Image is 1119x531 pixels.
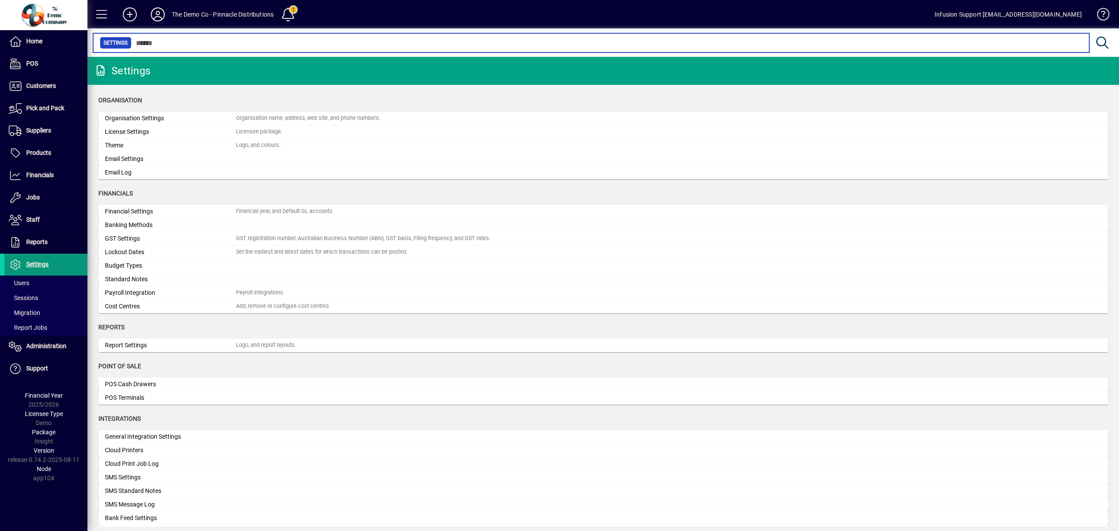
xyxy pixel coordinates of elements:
[105,393,236,402] div: POS Terminals
[105,207,236,216] div: Financial Settings
[9,279,29,286] span: Users
[105,459,236,468] div: Cloud Print Job Log
[236,248,407,256] div: Set the earliest and latest dates for which transactions can be posted.
[105,234,236,243] div: GST Settings
[98,377,1108,391] a: POS Cash Drawers
[25,392,63,399] span: Financial Year
[26,105,64,112] span: Pick and Pack
[26,38,42,45] span: Home
[105,261,236,270] div: Budget Types
[98,324,125,331] span: Reports
[9,294,38,301] span: Sessions
[105,154,236,164] div: Email Settings
[98,363,141,370] span: Point of Sale
[236,128,282,136] div: Licensee package.
[236,234,490,243] div: GST registration number, Australian Business Number (ABN), GST basis, Filing frequency, and GST r...
[105,473,236,482] div: SMS Settings
[105,127,236,136] div: License Settings
[98,205,1108,218] a: Financial SettingsFinancial year, and Default GL accounts.
[98,511,1108,525] a: Bank Feed Settings
[236,207,334,216] div: Financial year, and Default GL accounts.
[4,75,87,97] a: Customers
[26,127,51,134] span: Suppliers
[172,7,274,21] div: The Demo Co - Pinnacle Distributions
[105,500,236,509] div: SMS Message Log
[104,38,128,47] span: Settings
[37,465,51,472] span: Node
[9,324,47,331] span: Report Jobs
[26,60,38,67] span: POS
[98,152,1108,166] a: Email Settings
[98,112,1108,125] a: Organisation SettingsOrganisation name, address, web site, and phone numbers.
[26,261,49,268] span: Settings
[98,286,1108,300] a: Payroll IntegrationPayroll Integrations
[26,238,48,245] span: Reports
[4,31,87,52] a: Home
[105,380,236,389] div: POS Cash Drawers
[105,220,236,230] div: Banking Methods
[4,120,87,142] a: Suppliers
[98,498,1108,511] a: SMS Message Log
[4,53,87,75] a: POS
[4,142,87,164] a: Products
[236,141,281,150] div: Logo, and colours.
[26,149,51,156] span: Products
[236,341,296,349] div: Logo, and report layouts.
[236,289,283,297] div: Payroll Integrations
[4,164,87,186] a: Financials
[98,245,1108,259] a: Lockout DatesSet the earliest and latest dates for which transactions can be posted.
[105,514,236,523] div: Bank Feed Settings
[98,97,142,104] span: Organisation
[25,410,63,417] span: Licensee Type
[98,272,1108,286] a: Standard Notes
[105,432,236,441] div: General Integration Settings
[105,275,236,284] div: Standard Notes
[94,64,150,78] div: Settings
[98,259,1108,272] a: Budget Types
[105,248,236,257] div: Lockout Dates
[98,190,133,197] span: Financials
[98,415,141,422] span: Integrations
[98,457,1108,471] a: Cloud Print Job Log
[98,430,1108,444] a: General Integration Settings
[4,290,87,305] a: Sessions
[98,300,1108,313] a: Cost CentresAdd, remove or configure cost centres
[1091,2,1108,30] a: Knowledge Base
[98,484,1108,498] a: SMS Standard Notes
[9,309,40,316] span: Migration
[98,218,1108,232] a: Banking Methods
[26,194,40,201] span: Jobs
[105,302,236,311] div: Cost Centres
[144,7,172,22] button: Profile
[98,471,1108,484] a: SMS Settings
[98,166,1108,179] a: Email Log
[4,320,87,335] a: Report Jobs
[4,231,87,253] a: Reports
[98,125,1108,139] a: License SettingsLicensee package.
[4,358,87,380] a: Support
[4,209,87,231] a: Staff
[34,447,54,454] span: Version
[105,446,236,455] div: Cloud Printers
[26,342,66,349] span: Administration
[236,114,380,122] div: Organisation name, address, web site, and phone numbers.
[935,7,1082,21] div: Infusion Support [EMAIL_ADDRESS][DOMAIN_NAME]
[98,339,1108,352] a: Report SettingsLogo, and report layouts.
[4,276,87,290] a: Users
[105,114,236,123] div: Organisation Settings
[105,288,236,297] div: Payroll Integration
[98,232,1108,245] a: GST SettingsGST registration number, Australian Business Number (ABN), GST basis, Filing frequenc...
[26,82,56,89] span: Customers
[98,391,1108,405] a: POS Terminals
[98,444,1108,457] a: Cloud Printers
[236,302,329,311] div: Add, remove or configure cost centres
[26,171,54,178] span: Financials
[26,365,48,372] span: Support
[116,7,144,22] button: Add
[105,168,236,177] div: Email Log
[4,187,87,209] a: Jobs
[105,486,236,496] div: SMS Standard Notes
[4,98,87,119] a: Pick and Pack
[26,216,40,223] span: Staff
[98,139,1108,152] a: ThemeLogo, and colours.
